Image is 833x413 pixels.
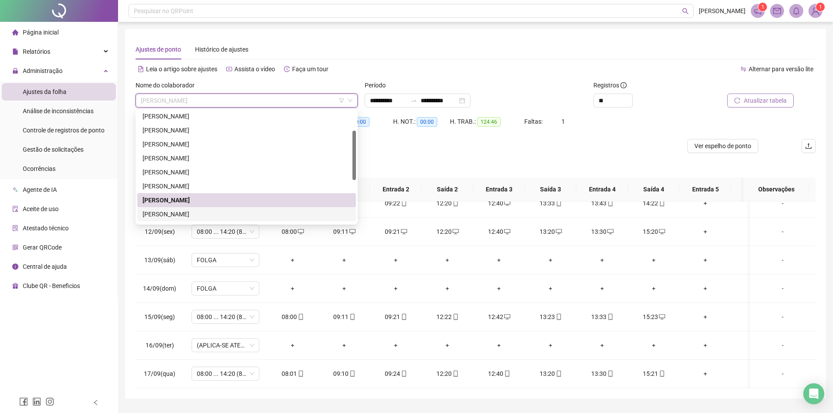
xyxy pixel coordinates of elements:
div: + [480,284,518,293]
th: Entrada 3 [473,177,525,201]
div: 12:20 [429,227,466,236]
button: Ver espelho de ponto [687,139,758,153]
span: Gestão de solicitações [23,146,84,153]
span: down [348,98,353,103]
span: Aceite de uso [23,205,59,212]
div: - [757,284,809,293]
span: mobile [606,200,613,206]
div: 12:40 [480,227,518,236]
span: 08:00 ... 14:20 (8 HORAS) [197,367,254,380]
span: Análise de inconsistências [23,108,94,115]
span: 16/09(ter) [146,342,174,349]
div: + [635,255,673,265]
div: JULIANA SOARES DOS SANTOS [137,179,356,193]
span: mobile [400,371,407,377]
span: lock [12,68,18,74]
span: reload [734,97,740,104]
span: mobile [658,200,665,206]
span: Ver espelho de ponto [694,141,751,151]
div: [PERSON_NAME] [143,125,351,135]
sup: Atualize o seu contato no menu Meus Dados [816,3,825,11]
div: 09:11 [325,312,363,322]
div: 13:30 [583,227,621,236]
span: desktop [503,229,510,235]
span: Assista o vídeo [234,66,275,73]
span: info-circle [620,82,627,88]
span: Administração [23,67,63,74]
span: mobile [555,200,562,206]
span: desktop [503,200,510,206]
span: mobile [349,371,356,377]
div: 12:40 [480,369,518,378]
span: mobile [452,371,459,377]
span: (APLICA-SE ATESTADO) [197,339,254,352]
th: Saída 2 [422,177,473,201]
span: 14/09(dom) [143,285,176,292]
span: swap-right [410,97,417,104]
th: Saída 5 [731,177,783,201]
div: LORENA RODRIGUES ARAUJO [137,193,356,207]
span: youtube [226,66,232,72]
span: desktop [297,229,304,235]
span: 08:00 ... 14:20 (8 HORAS) [197,225,254,238]
div: + [583,340,621,350]
div: [PERSON_NAME] [143,181,351,191]
div: + [429,255,466,265]
span: [PERSON_NAME] [699,6,746,16]
div: 12:40 [480,198,518,208]
div: 12:20 [429,198,466,208]
span: 15/09(seg) [144,313,175,320]
div: 12:22 [429,312,466,322]
span: solution [12,225,18,231]
span: Página inicial [23,29,59,36]
span: Leia o artigo sobre ajustes [146,66,217,73]
div: - [757,198,809,208]
span: 13/09(sáb) [144,257,175,264]
div: + [325,340,363,350]
span: 1 [561,118,565,125]
span: file-text [138,66,144,72]
span: mobile [297,371,304,377]
span: Registros [593,80,627,90]
div: - [757,255,809,265]
div: FERNANDA SOUZA SILVA [137,151,356,165]
img: 94786 [809,4,822,17]
div: + [377,255,415,265]
div: + [480,255,518,265]
span: desktop [452,229,459,235]
span: home [12,29,18,35]
div: H. NOT.: [393,117,450,127]
div: + [738,227,776,236]
span: Agente de IA [23,186,57,193]
div: + [325,255,363,265]
div: 14:22 [635,198,673,208]
span: notification [754,7,762,15]
span: 17/09(qua) [144,370,175,377]
div: - [757,227,809,236]
sup: 1 [758,3,767,11]
span: gift [12,283,18,289]
div: + [738,255,776,265]
div: - [757,340,809,350]
button: Atualizar tabela [727,94,794,108]
div: - [757,312,809,322]
span: mobile [555,371,562,377]
span: Central de ajuda [23,263,67,270]
div: 13:20 [532,369,569,378]
span: mobile [452,200,459,206]
div: + [738,198,776,208]
div: BRUNA RIBEIRO ALVES [137,123,356,137]
span: desktop [606,229,613,235]
div: + [532,284,569,293]
span: FOLGA [197,282,254,295]
span: desktop [658,229,665,235]
div: + [635,340,673,350]
span: Ocorrências [23,165,56,172]
div: MARCELO SOUZA CORADO [137,207,356,221]
span: search [682,8,689,14]
div: [PERSON_NAME] [143,195,351,205]
div: Open Intercom Messenger [803,383,824,404]
div: + [429,284,466,293]
div: 12:20 [429,369,466,378]
span: 00:00 [417,117,437,127]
